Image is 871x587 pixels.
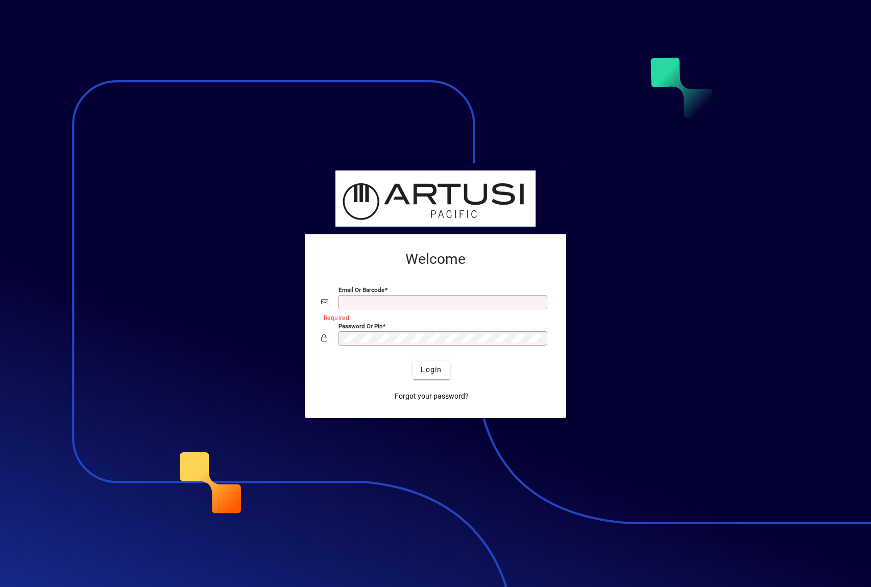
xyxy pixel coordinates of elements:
[413,361,450,379] button: Login
[338,286,384,293] mat-label: Email or Barcode
[321,251,550,268] h2: Welcome
[421,364,442,375] span: Login
[391,387,473,406] a: Forgot your password?
[324,312,542,323] mat-error: Required
[338,322,382,329] mat-label: Password or Pin
[395,391,469,402] span: Forgot your password?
